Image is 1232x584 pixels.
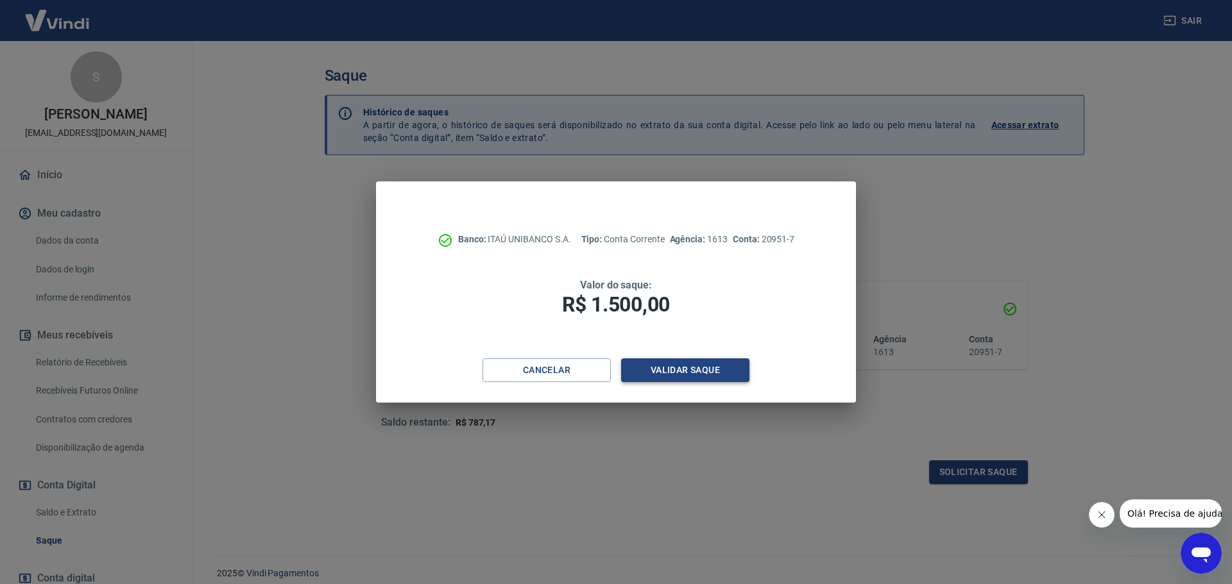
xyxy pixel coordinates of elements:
[458,234,488,244] span: Banco:
[1181,533,1222,574] iframe: Botão para abrir a janela de mensagens
[670,234,708,244] span: Agência:
[562,292,670,317] span: R$ 1.500,00
[733,233,794,246] p: 20951-7
[8,9,108,19] span: Olá! Precisa de ajuda?
[580,279,652,291] span: Valor do saque:
[581,234,604,244] span: Tipo:
[1120,499,1222,528] iframe: Mensagem da empresa
[1089,502,1115,528] iframe: Fechar mensagem
[621,358,749,382] button: Validar saque
[733,234,762,244] span: Conta:
[581,233,665,246] p: Conta Corrente
[670,233,728,246] p: 1613
[483,358,611,382] button: Cancelar
[458,233,571,246] p: ITAÚ UNIBANCO S.A.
